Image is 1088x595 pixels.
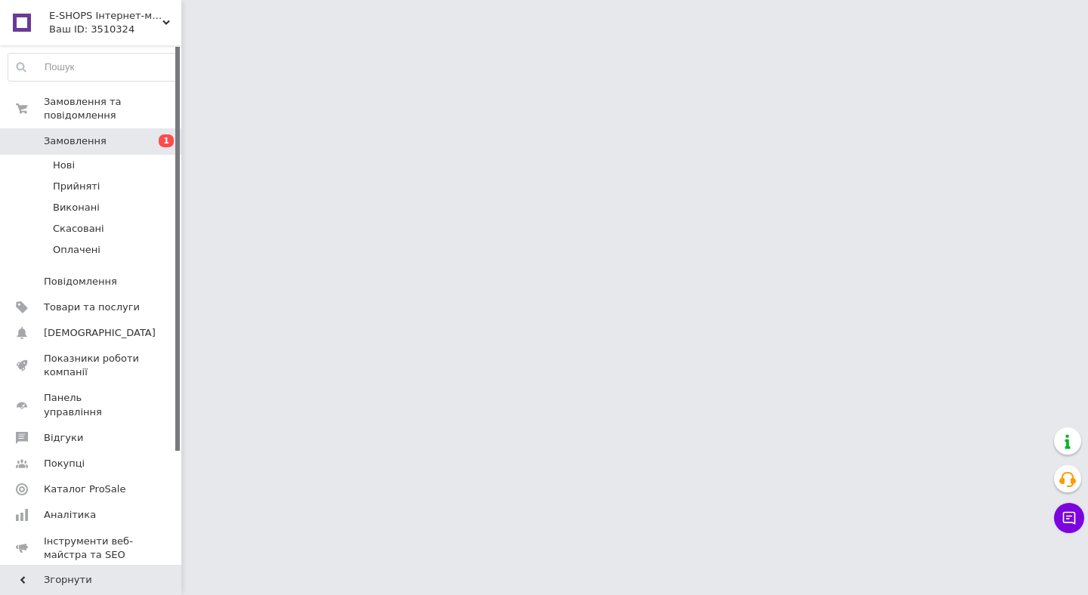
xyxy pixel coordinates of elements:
[44,431,83,445] span: Відгуки
[44,482,125,496] span: Каталог ProSale
[49,9,162,23] span: E-SHOPS Інтернет-магазин електротехніки
[44,457,85,470] span: Покупці
[44,535,140,562] span: Інструменти веб-майстра та SEO
[44,508,96,522] span: Аналітика
[1054,503,1084,533] button: Чат з покупцем
[53,201,100,214] span: Виконані
[159,134,174,147] span: 1
[53,180,100,193] span: Прийняті
[44,326,156,340] span: [DEMOGRAPHIC_DATA]
[8,54,178,81] input: Пошук
[44,391,140,418] span: Панель управління
[44,95,181,122] span: Замовлення та повідомлення
[44,134,107,148] span: Замовлення
[53,243,100,257] span: Оплачені
[44,275,117,288] span: Повідомлення
[44,301,140,314] span: Товари та послуги
[53,222,104,236] span: Скасовані
[49,23,181,36] div: Ваш ID: 3510324
[44,352,140,379] span: Показники роботи компанії
[53,159,75,172] span: Нові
